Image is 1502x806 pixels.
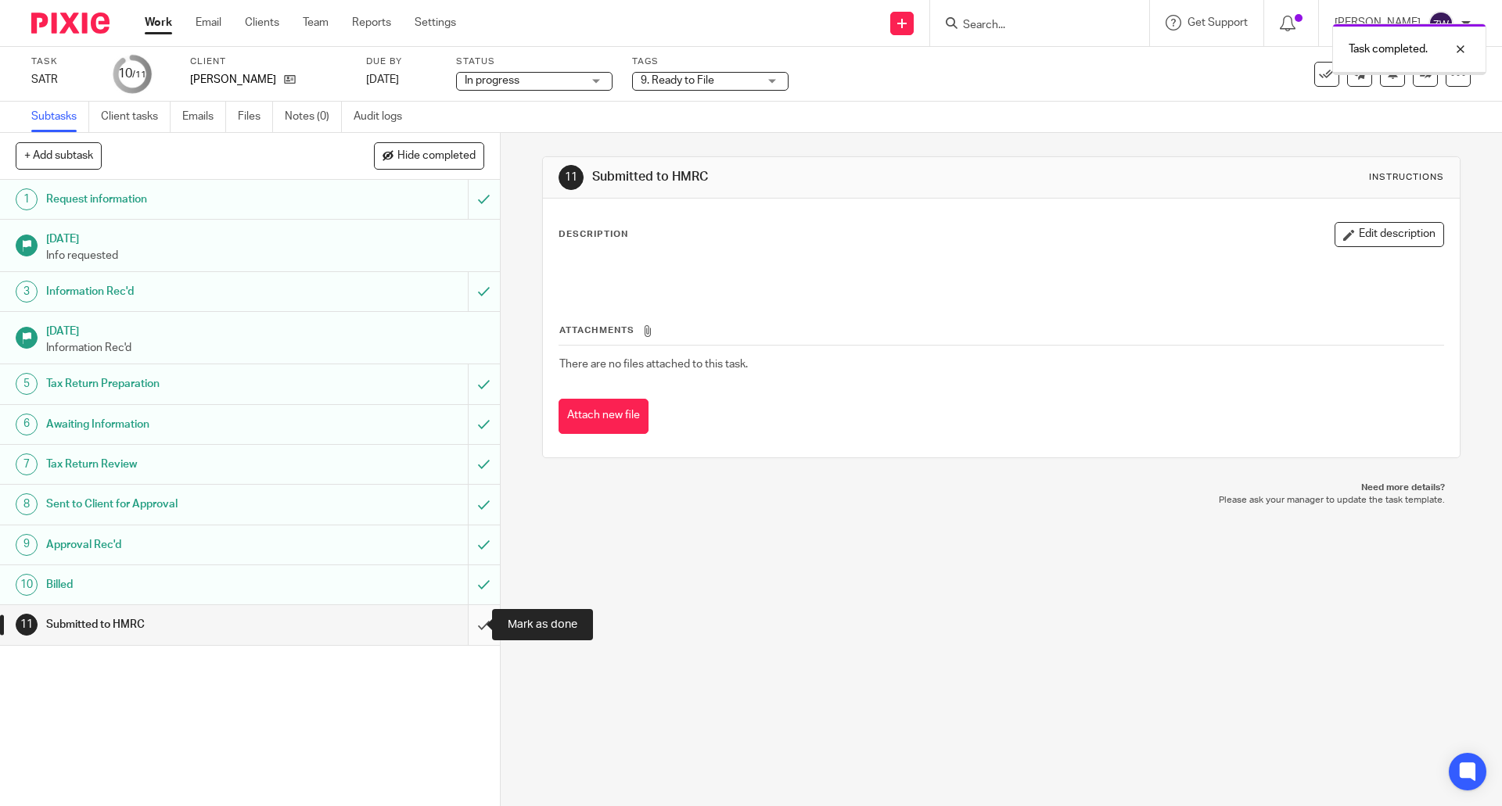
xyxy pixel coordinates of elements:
h1: [DATE] [46,227,484,247]
p: Information Rec'd [46,340,484,356]
h1: Tax Return Review [46,453,317,476]
div: 11 [559,165,584,190]
div: 11 [16,614,38,636]
div: SATR [31,72,94,88]
button: + Add subtask [16,142,102,169]
span: [DATE] [366,74,399,85]
h1: Tax Return Preparation [46,372,317,396]
small: /11 [132,70,146,79]
span: 9. Ready to File [641,75,714,86]
a: Clients [245,15,279,30]
label: Due by [366,56,437,68]
h1: Sent to Client for Approval [46,493,317,516]
img: svg%3E [1428,11,1453,36]
a: Reports [352,15,391,30]
span: Attachments [559,326,634,335]
button: Hide completed [374,142,484,169]
a: Files [238,102,273,132]
a: Emails [182,102,226,132]
button: Attach new file [559,399,649,434]
p: [PERSON_NAME] [190,72,276,88]
span: Hide completed [397,150,476,163]
div: 8 [16,493,38,515]
div: 9 [16,534,38,556]
div: 5 [16,373,38,395]
span: There are no files attached to this task. [559,359,748,370]
h1: Awaiting Information [46,413,317,436]
h1: [DATE] [46,320,484,339]
a: Notes (0) [285,102,342,132]
div: 10 [118,65,146,83]
p: Please ask your manager to update the task template. [558,494,1444,507]
label: Status [456,56,613,68]
a: Settings [415,15,456,30]
a: Subtasks [31,102,89,132]
h1: Approval Rec'd [46,533,317,557]
h1: Information Rec'd [46,280,317,303]
p: Task completed. [1349,41,1428,57]
label: Tags [632,56,789,68]
label: Client [190,56,347,68]
a: Client tasks [101,102,171,132]
span: In progress [465,75,519,86]
div: 6 [16,414,38,435]
div: 10 [16,574,38,596]
div: 7 [16,453,38,475]
a: Work [145,15,172,30]
p: Need more details? [558,482,1444,494]
a: Audit logs [354,102,414,132]
h1: Request information [46,188,317,211]
label: Task [31,56,94,68]
p: Info requested [46,248,484,263]
h1: Billed [46,573,317,596]
img: Pixie [31,13,110,34]
a: Team [303,15,329,30]
div: 3 [16,281,38,303]
p: Description [559,228,628,241]
button: Edit description [1335,222,1444,247]
a: Email [196,15,221,30]
h1: Submitted to HMRC [592,169,1035,185]
h1: Submitted to HMRC [46,613,317,636]
div: Instructions [1369,171,1444,184]
div: 1 [16,188,38,210]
